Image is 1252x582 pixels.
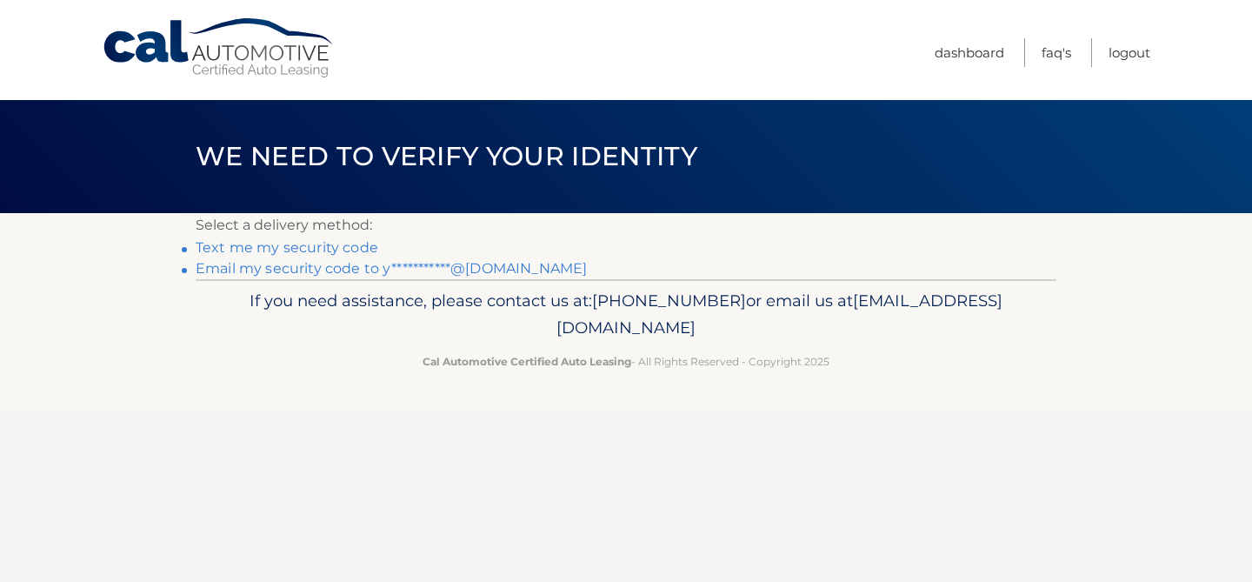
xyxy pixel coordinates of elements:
[196,213,1056,237] p: Select a delivery method:
[102,17,336,79] a: Cal Automotive
[207,352,1045,371] p: - All Rights Reserved - Copyright 2025
[207,287,1045,343] p: If you need assistance, please contact us at: or email us at
[1109,38,1150,67] a: Logout
[196,239,378,256] a: Text me my security code
[1042,38,1071,67] a: FAQ's
[935,38,1004,67] a: Dashboard
[423,355,631,368] strong: Cal Automotive Certified Auto Leasing
[592,291,746,311] span: [PHONE_NUMBER]
[196,140,697,172] span: We need to verify your identity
